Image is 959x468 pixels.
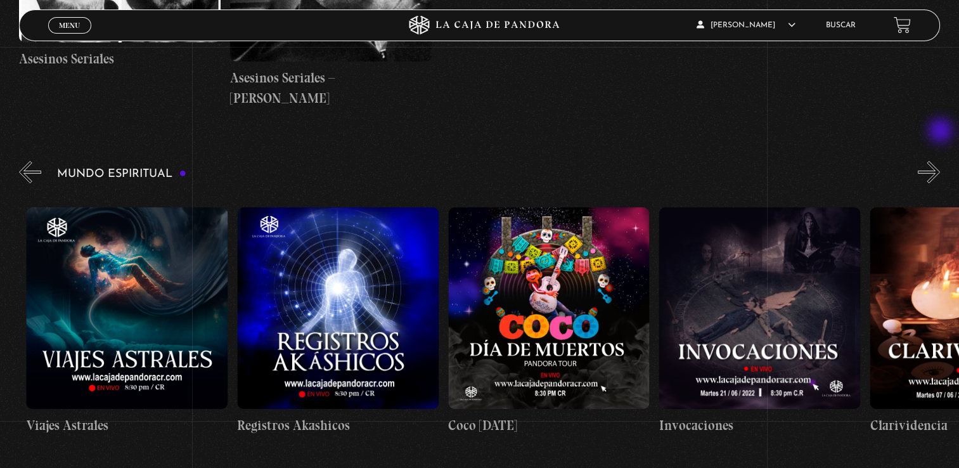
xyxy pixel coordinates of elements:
[918,161,940,183] button: Next
[448,193,650,450] a: Coco [DATE]
[26,193,228,450] a: Viajes Astrales
[26,415,228,436] h4: Viajes Astrales
[659,415,860,436] h4: Invocaciones
[697,22,795,29] span: [PERSON_NAME]
[237,415,439,436] h4: Registros Akashicos
[894,16,911,34] a: View your shopping cart
[57,168,186,180] h3: Mundo Espiritual
[826,22,856,29] a: Buscar
[19,161,41,183] button: Previous
[659,193,860,450] a: Invocaciones
[19,49,221,69] h4: Asesinos Seriales
[55,32,84,41] span: Cerrar
[237,193,439,450] a: Registros Akashicos
[448,415,650,436] h4: Coco [DATE]
[59,22,80,29] span: Menu
[230,68,432,108] h4: Asesinos Seriales – [PERSON_NAME]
